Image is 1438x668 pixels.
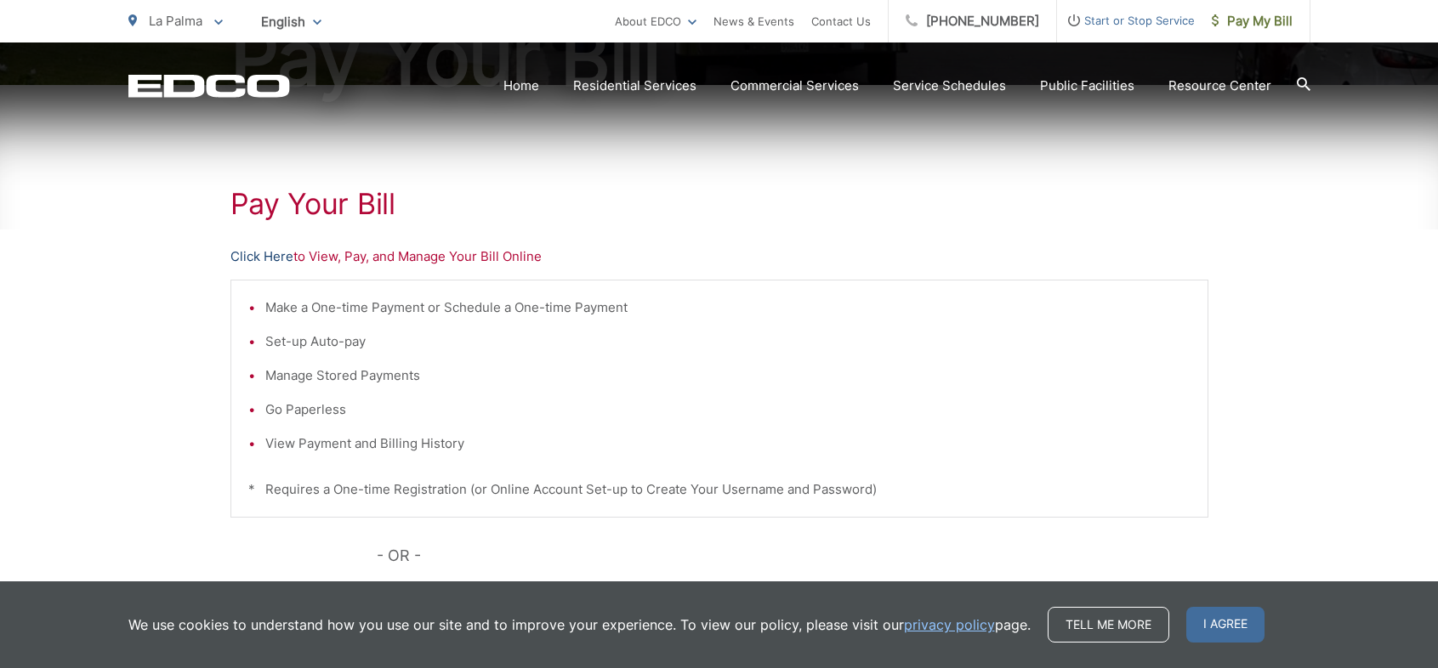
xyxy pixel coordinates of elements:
a: EDCD logo. Return to the homepage. [128,74,290,98]
li: View Payment and Billing History [265,433,1191,454]
span: Pay My Bill [1212,11,1293,31]
a: Residential Services [573,76,696,96]
a: Public Facilities [1040,76,1134,96]
a: Click Here [230,246,293,267]
a: Home [503,76,539,96]
li: Make a One-time Payment or Schedule a One-time Payment [265,297,1191,318]
p: - OR - [377,543,1208,569]
p: We use cookies to understand how you use our site and to improve your experience. To view our pol... [128,614,1031,635]
li: Manage Stored Payments [265,365,1191,386]
a: About EDCO [615,11,696,31]
a: privacy policy [904,614,995,635]
h1: Pay Your Bill [230,187,1208,221]
p: * Requires a One-time Registration (or Online Account Set-up to Create Your Username and Password) [248,479,1191,500]
a: Contact Us [811,11,871,31]
a: News & Events [713,11,794,31]
span: La Palma [149,13,202,29]
li: Set-up Auto-pay [265,331,1191,352]
li: Go Paperless [265,399,1191,420]
span: English [248,7,334,37]
a: Commercial Services [730,76,859,96]
a: Resource Center [1168,76,1271,96]
p: to View, Pay, and Manage Your Bill Online [230,246,1208,267]
a: Service Schedules [893,76,1006,96]
span: I agree [1186,607,1265,643]
a: Tell me more [1048,607,1169,643]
